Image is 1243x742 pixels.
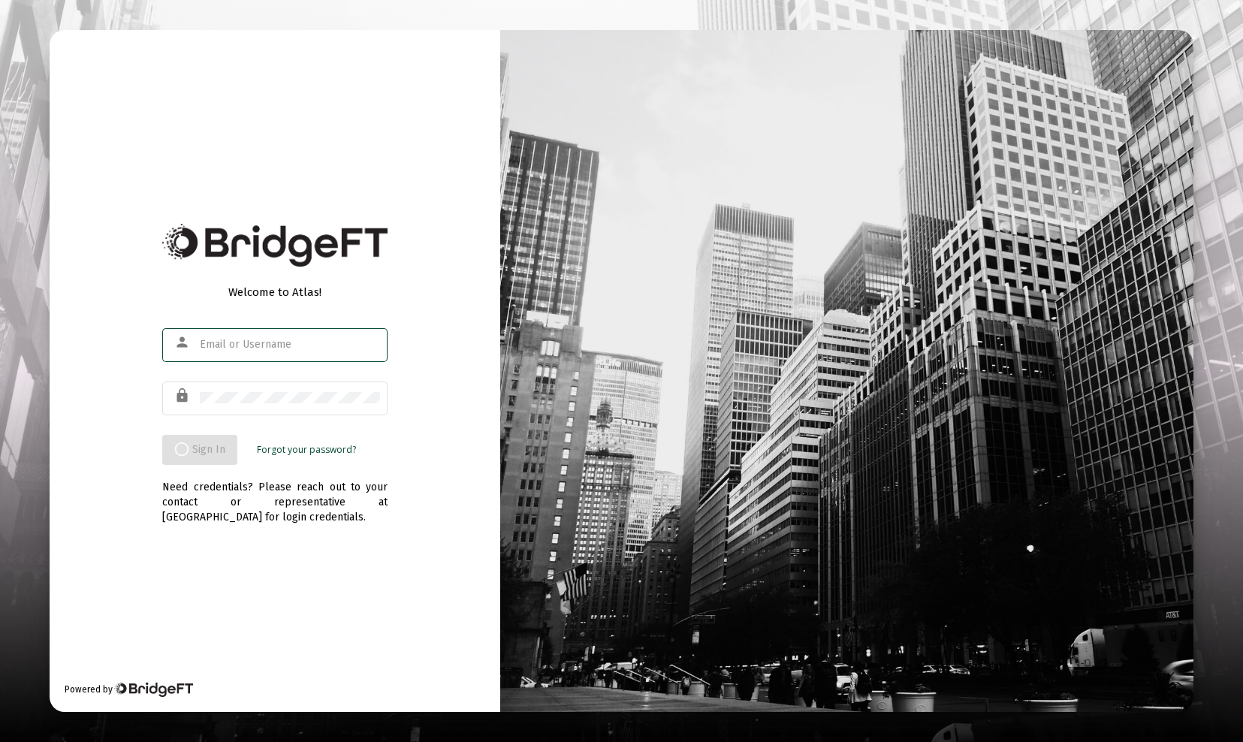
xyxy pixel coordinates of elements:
div: Welcome to Atlas! [162,285,388,300]
div: Powered by [65,682,193,697]
button: Sign In [162,435,237,465]
div: Need credentials? Please reach out to your contact or representative at [GEOGRAPHIC_DATA] for log... [162,465,388,525]
img: Bridge Financial Technology Logo [114,682,193,697]
a: Forgot your password? [257,442,356,457]
img: Bridge Financial Technology Logo [162,224,388,267]
input: Email or Username [200,339,380,351]
mat-icon: lock [174,387,192,405]
mat-icon: person [174,333,192,351]
span: Sign In [174,443,225,456]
